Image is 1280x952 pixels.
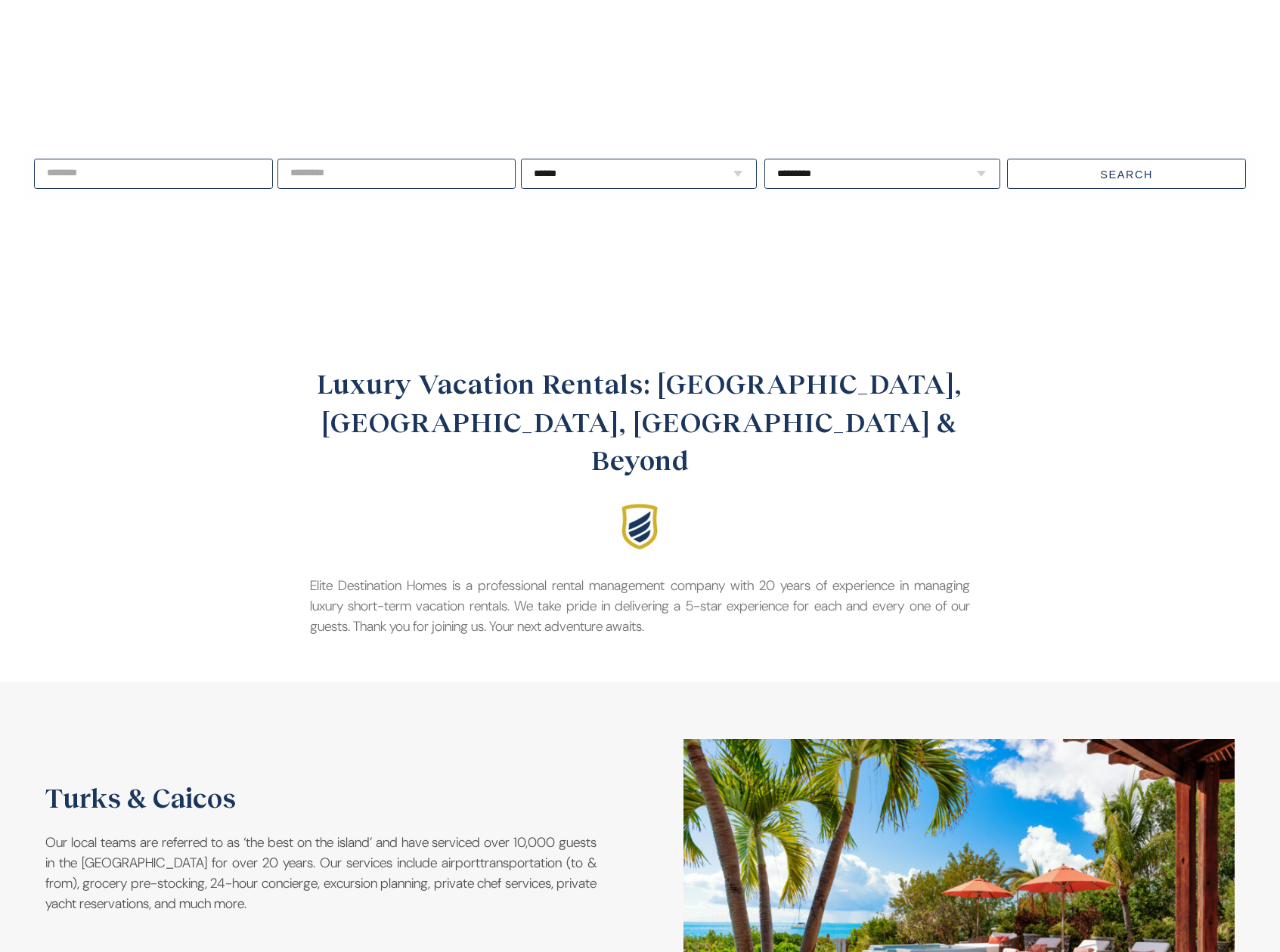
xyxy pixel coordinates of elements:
span: Live well, travel often. [32,100,364,138]
span: Elite Destination Homes is a professional rental management company with 20 years of experience i... [310,576,971,635]
a: 6 [683,737,1235,753]
span: transportation (to & from), grocery pre-stocking, 24-hour concierge, excursion planning, private ... [45,854,597,913]
span: Our local teams are referred to as ‘the best on the island’ and have serviced over 10,000 guests ... [45,833,597,872]
h1: Luxury Vacation Rentals: [GEOGRAPHIC_DATA], [GEOGRAPHIC_DATA], [GEOGRAPHIC_DATA] & Beyond [310,364,971,478]
p: Turks & Caicos [45,777,597,818]
button: Search [1007,159,1245,189]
